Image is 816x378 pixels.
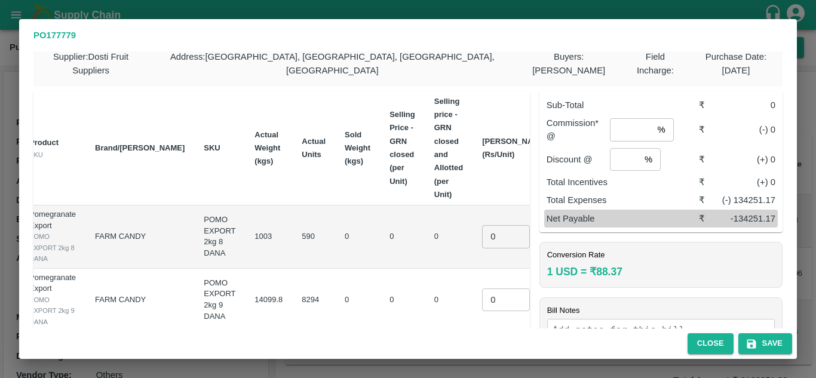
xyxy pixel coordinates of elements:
[718,153,775,166] div: (+) 0
[33,30,76,40] b: PO 177779
[547,116,610,143] p: Commission* @
[482,225,530,248] input: 0
[482,137,547,159] b: [PERSON_NAME] (Rs/Unit)
[718,123,775,136] div: (-) 0
[699,176,718,189] div: ₹
[425,205,473,269] td: 0
[547,193,700,207] p: Total Expenses
[645,153,652,166] p: %
[245,269,292,332] td: 14099.8
[699,123,718,136] div: ₹
[547,99,700,112] p: Sub-Total
[29,149,76,160] div: SKU
[547,212,700,225] p: Net Payable
[434,97,463,199] b: Selling price - GRN closed and Allotted (per Unit)
[95,143,185,152] b: Brand/[PERSON_NAME]
[699,193,718,207] div: ₹
[335,205,380,269] td: 0
[194,269,245,332] td: POMO EXPORT 2kg 9 DANA
[29,231,76,264] div: POMO EXPORT 2kg 8 DANA
[547,263,775,280] h6: 1 USD = ₹ 88.37
[699,212,718,225] div: ₹
[345,130,370,166] b: Sold Weight (kgs)
[718,212,775,225] div: -134251.17
[194,205,245,269] td: POMO EXPORT 2kg 8 DANA
[302,137,326,159] b: Actual Units
[85,269,194,332] td: FARM CANDY
[254,130,280,166] b: Actual Weight (kgs)
[245,205,292,269] td: 1003
[621,41,689,87] div: Field Incharge :
[688,333,734,354] button: Close
[380,205,425,269] td: 0
[29,138,59,147] b: Product
[292,205,335,269] td: 590
[204,143,220,152] b: SKU
[20,269,85,332] td: Pomegranate Export
[718,176,775,189] div: (+) 0
[718,193,775,207] div: (-) 134251.17
[482,288,530,311] input: 0
[699,153,718,166] div: ₹
[148,41,516,87] div: Address : [GEOGRAPHIC_DATA], [GEOGRAPHIC_DATA], [GEOGRAPHIC_DATA], [GEOGRAPHIC_DATA]
[699,99,718,112] div: ₹
[335,269,380,332] td: 0
[389,110,415,185] b: Selling Price - GRN closed (per Unit)
[29,294,76,327] div: POMO EXPORT 2kg 9 DANA
[689,41,783,87] div: Purchase Date : [DATE]
[292,269,335,332] td: 8294
[657,123,665,136] p: %
[33,41,148,87] div: Supplier : Dosti Fruit Suppliers
[425,269,473,332] td: 0
[547,153,610,166] p: Discount @
[718,99,775,112] div: 0
[738,333,792,354] button: Save
[20,205,85,269] td: Pomegranate Export
[547,305,775,316] p: Bill Notes
[547,250,775,261] p: Conversion Rate
[516,41,621,87] div: Buyers : [PERSON_NAME]
[380,269,425,332] td: 0
[547,176,700,189] p: Total Incentives
[85,205,194,269] td: FARM CANDY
